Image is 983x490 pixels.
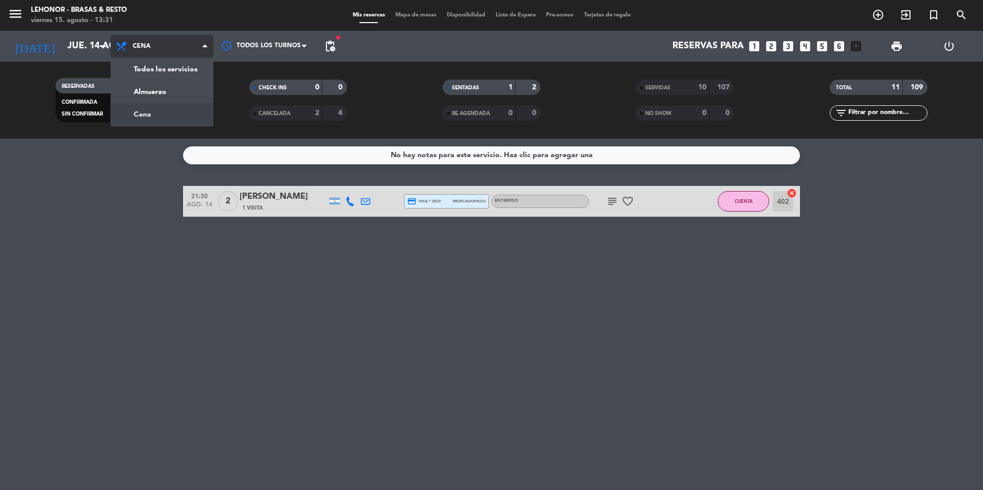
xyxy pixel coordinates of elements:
span: Cena [133,43,151,50]
i: add_circle_outline [872,9,884,21]
strong: 1 [508,84,513,91]
strong: 0 [315,84,319,91]
div: LOG OUT [923,31,975,62]
span: mercadopago [453,198,486,204]
i: filter_list [835,107,847,119]
strong: 2 [532,84,538,91]
strong: 0 [702,109,706,117]
i: exit_to_app [900,9,912,21]
input: Filtrar por nombre... [847,107,927,119]
i: [DATE] [8,35,62,58]
div: No hay notas para este servicio. Haz clic para agregar una [391,149,593,161]
strong: 0 [725,109,732,117]
div: [PERSON_NAME] [240,190,327,203]
span: RE AGENDADA [452,111,490,116]
i: looks_one [748,40,761,53]
i: menu [8,6,23,22]
span: CANCELADA [259,111,290,116]
span: fiber_manual_record [335,34,341,41]
span: Tarjetas de regalo [579,12,636,18]
strong: 4 [338,109,344,117]
span: NO SHOW [645,111,671,116]
i: looks_3 [781,40,795,53]
i: subject [606,195,618,208]
span: visa * 3819 [407,197,441,206]
strong: 109 [911,84,925,91]
strong: 10 [698,84,706,91]
span: Mis reservas [348,12,390,18]
span: 21:30 [187,190,212,201]
i: add_box [849,40,863,53]
a: Almuerzo [111,81,213,103]
span: Mapa de mesas [390,12,442,18]
i: cancel [787,188,797,198]
i: search [955,9,968,21]
span: CHECK INS [259,85,287,90]
i: power_settings_new [943,40,955,52]
div: Lehonor - Brasas & Resto [31,5,127,15]
div: viernes 15. agosto - 13:31 [31,15,127,26]
i: arrow_drop_down [96,40,108,52]
a: Cena [111,103,213,126]
span: Disponibilidad [442,12,490,18]
a: Todos los servicios [111,58,213,81]
span: SERVIDAS [645,85,670,90]
i: turned_in_not [927,9,940,21]
span: pending_actions [324,40,336,52]
span: ENTREPISO [495,199,518,203]
strong: 0 [532,109,538,117]
span: 2 [218,191,238,212]
span: 1 Visita [242,204,263,212]
span: CUENTA [735,198,753,204]
i: looks_5 [815,40,829,53]
span: RESERVADAS [62,84,95,89]
span: Pre-acceso [541,12,579,18]
i: credit_card [407,197,416,206]
strong: 107 [717,84,732,91]
button: CUENTA [718,191,769,212]
span: Lista de Espera [490,12,541,18]
span: SENTADAS [452,85,479,90]
span: CONFIRMADA [62,100,97,105]
strong: 11 [891,84,900,91]
button: menu [8,6,23,25]
span: SIN CONFIRMAR [62,111,103,117]
i: looks_4 [798,40,812,53]
i: looks_6 [832,40,846,53]
strong: 0 [338,84,344,91]
i: favorite_border [622,195,634,208]
span: ago. 14 [187,201,212,213]
span: print [890,40,903,52]
strong: 2 [315,109,319,117]
span: Reservas para [672,41,744,51]
span: TOTAL [836,85,852,90]
strong: 0 [508,109,513,117]
i: looks_two [764,40,778,53]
